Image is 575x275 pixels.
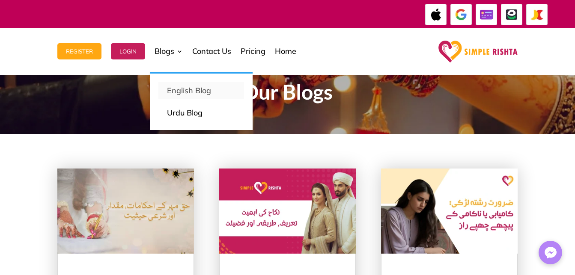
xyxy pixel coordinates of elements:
[57,82,517,106] h1: Our Blogs
[57,43,101,59] button: Register
[219,169,356,254] img: نکاح کی اہمیت: تعریف، طریقہ اور فضیلت
[275,30,296,73] a: Home
[57,169,194,254] img: حق مہر کے احکامات، اقسام, مقدار اور شرعی حیثیت
[192,30,231,73] a: Contact Us
[167,85,235,97] p: English Blog
[241,30,265,73] a: Pricing
[111,30,145,73] a: Login
[158,104,244,121] a: Urdu Blog
[381,169,518,254] img: ضرورت رشتہ لڑکی: کامیابی یا ناکامی کے پیچھے چھپے راز
[57,30,101,73] a: Register
[155,30,183,73] a: Blogs
[111,43,145,59] button: Login
[542,244,559,261] img: Messenger
[158,82,244,99] a: English Blog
